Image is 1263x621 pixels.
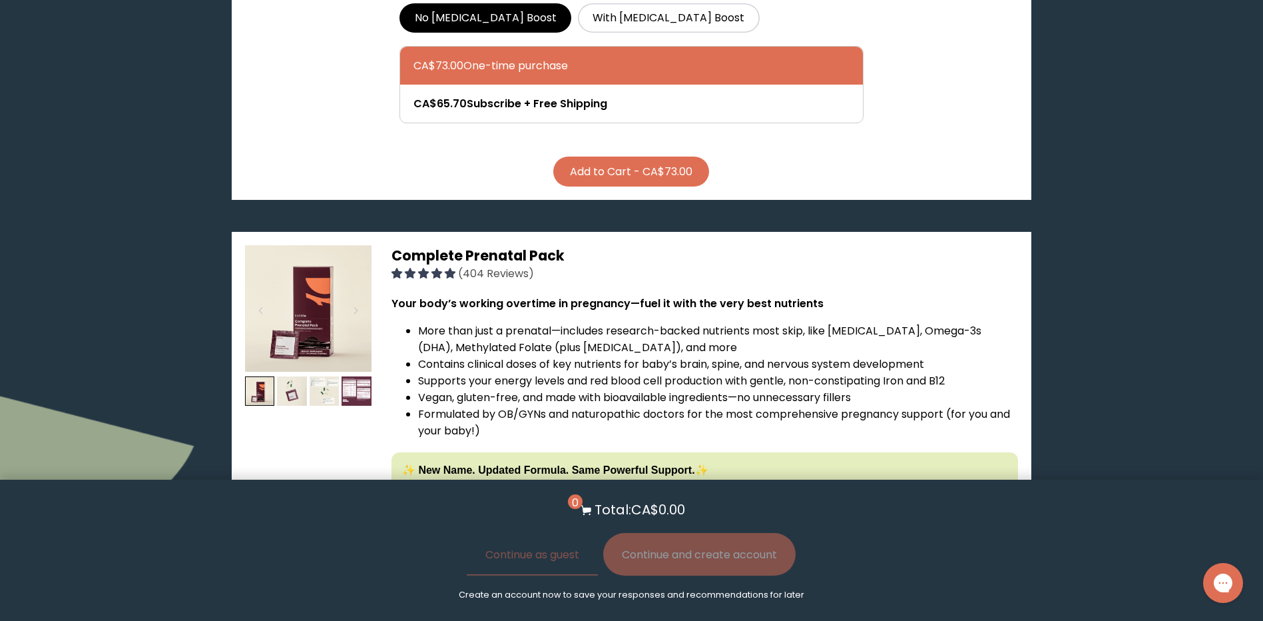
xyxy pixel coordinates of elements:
[418,406,1018,439] li: Formulated by OB/GYNs and naturopathic doctors for the most comprehensive pregnancy support (for ...
[418,372,1018,389] li: Supports your energy levels and red blood cell production with gentle, non-constipating Iron and B12
[595,500,685,520] p: Total: CA$0.00
[399,3,571,33] label: No [MEDICAL_DATA] Boost
[418,356,1018,372] li: Contains clinical doses of key nutrients for baby’s brain, spine, and nervous system development
[418,322,1018,356] li: More than just a prenatal—includes research-backed nutrients most skip, like [MEDICAL_DATA], Omeg...
[467,533,598,576] button: Continue as guest
[402,464,708,476] strong: ✨ New Name. Updated Formula. Same Powerful Support.✨
[418,389,1018,406] li: Vegan, gluten-free, and made with bioavailable ingredients—no unnecessary fillers
[277,376,307,406] img: thumbnail image
[391,266,458,281] span: 4.91 stars
[458,266,534,281] span: (404 Reviews)
[245,245,372,372] img: thumbnail image
[603,533,796,576] button: Continue and create account
[391,296,824,311] strong: Your body’s working overtime in pregnancy—fuel it with the very best nutrients
[310,376,340,406] img: thumbnail image
[391,246,565,265] span: Complete Prenatal Pack
[342,376,372,406] img: thumbnail image
[245,376,275,406] img: thumbnail image
[553,157,709,187] button: Add to Cart - CA$73.00
[1196,558,1250,608] iframe: Gorgias live chat messenger
[568,494,583,509] span: 0
[459,589,804,601] p: Create an account now to save your responses and recommendations for later
[578,3,760,33] label: With [MEDICAL_DATA] Boost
